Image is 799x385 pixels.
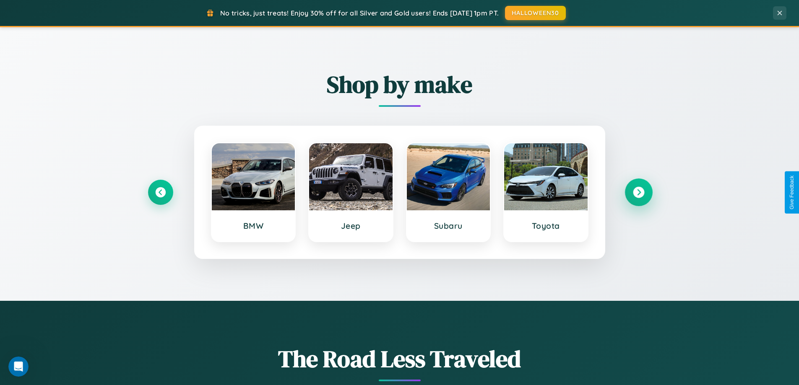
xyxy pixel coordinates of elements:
h1: The Road Less Traveled [148,343,651,375]
span: No tricks, just treats! Enjoy 30% off for all Silver and Gold users! Ends [DATE] 1pm PT. [220,9,499,17]
button: HALLOWEEN30 [505,6,566,20]
div: Give Feedback [789,176,795,209]
h3: Jeep [318,221,384,231]
h3: Toyota [513,221,579,231]
h3: Subaru [415,221,482,231]
h2: Shop by make [148,68,651,101]
iframe: Intercom live chat [8,357,29,377]
h3: BMW [220,221,287,231]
